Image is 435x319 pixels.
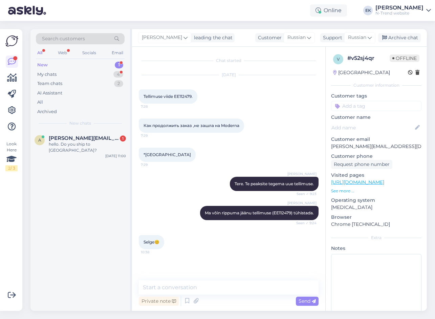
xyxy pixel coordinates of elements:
div: Extra [331,235,421,241]
div: AI Assistant [37,90,62,97]
span: Offline [390,55,419,62]
div: N-Trend website [375,10,423,16]
div: leading the chat [191,34,233,41]
p: Customer name [331,114,421,121]
span: Как продолжить заказ ,не зашла на Moderna [144,123,239,128]
div: Customer [255,34,282,41]
div: All [37,99,43,106]
div: Chat started [139,58,319,64]
span: Ma võin rippuma jäänu tellimuse (EE112479) tühistada. [205,210,314,215]
div: Archive chat [378,33,421,42]
span: Tere. Te peaksite tegema uue tellimuse. [235,181,314,186]
span: Tellimuse viide EE112479. [144,94,193,99]
div: My chats [37,71,57,78]
p: Visited pages [331,172,421,179]
p: See more ... [331,188,421,194]
div: Look Here [5,141,18,171]
div: 1 [120,135,126,142]
div: [PERSON_NAME] [375,5,423,10]
div: [GEOGRAPHIC_DATA] [333,69,390,76]
div: Team chats [37,80,62,87]
span: Russian [287,34,306,41]
span: [PERSON_NAME] [287,200,317,206]
a: [URL][DOMAIN_NAME] [331,179,384,185]
p: Customer tags [331,92,421,100]
div: Private note [139,297,179,306]
span: 10:38 [141,250,166,255]
input: Add a tag [331,101,421,111]
img: Askly Logo [5,35,18,47]
span: Seen ✓ 9:23 [291,191,317,196]
div: 2 / 3 [5,165,18,171]
p: Operating system [331,197,421,204]
span: [PERSON_NAME] [142,34,182,41]
div: Customer information [331,82,421,88]
p: Customer email [331,136,421,143]
div: New [37,62,48,68]
span: v [337,57,340,62]
div: EK [363,6,373,15]
span: anna.ruselevic@yahoo.com [49,135,119,141]
p: Browser [331,214,421,221]
span: Seen ✓ 9:24 [291,220,317,226]
input: Add name [331,124,414,131]
span: 7:29 [141,162,166,167]
div: hello. Do you ship to [GEOGRAPHIC_DATA]? [49,141,126,153]
span: a [38,137,41,143]
span: Selge😊 [144,239,159,244]
div: All [36,48,44,57]
div: Online [310,4,347,17]
span: *[GEOGRAPHIC_DATA] [144,152,191,157]
div: Support [320,34,342,41]
div: 2 [114,80,123,87]
span: 7:28 [141,104,166,109]
div: Web [57,48,68,57]
p: Chrome [TECHNICAL_ID] [331,221,421,228]
div: [DATE] 11:00 [105,153,126,158]
span: Search customers [42,35,85,42]
div: Request phone number [331,160,392,169]
div: [DATE] [139,72,319,78]
div: 4 [113,71,123,78]
span: [PERSON_NAME] [287,171,317,176]
div: Archived [37,108,57,115]
p: Customer phone [331,153,421,160]
span: 7:29 [141,133,166,138]
p: [PERSON_NAME][EMAIL_ADDRESS][DOMAIN_NAME] [331,143,421,150]
span: Send [299,298,316,304]
span: New chats [69,120,91,126]
p: [MEDICAL_DATA] [331,204,421,211]
p: Notes [331,245,421,252]
span: Russian [348,34,366,41]
div: 1 [115,62,123,68]
a: [PERSON_NAME]N-Trend website [375,5,431,16]
div: Email [110,48,125,57]
div: # v52sj4qr [347,54,390,62]
div: Socials [81,48,97,57]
